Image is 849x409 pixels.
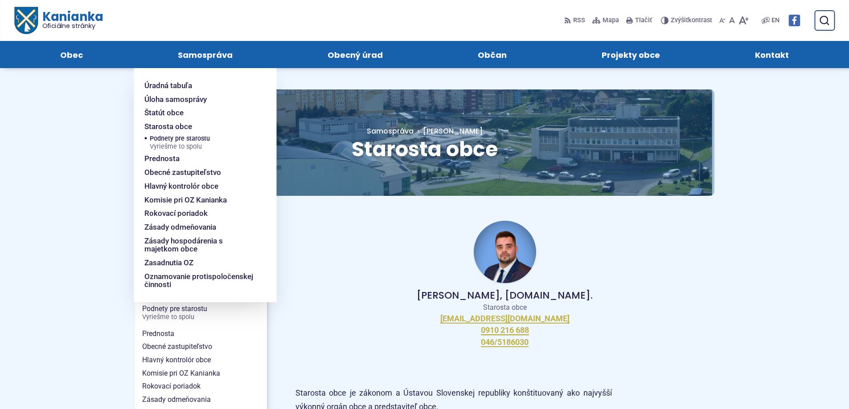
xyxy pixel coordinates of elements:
a: Komisie pri OZ Kanianka [144,193,255,207]
p: [PERSON_NAME], [DOMAIN_NAME]. [310,290,700,301]
span: Prednosta [144,152,180,166]
span: Mapa [603,15,619,26]
img: Fotka - starosta obce [474,221,536,283]
span: Kontakt [755,41,789,68]
a: Podnety pre starostuVyriešme to spolu [135,302,267,323]
button: Zvýšiťkontrast [661,11,714,30]
span: Úloha samosprávy [144,93,207,106]
span: Zásady odmeňovania [144,220,216,234]
a: Kontakt [717,41,828,68]
span: Komisie pri OZ Kanianka [142,367,260,380]
a: EN [770,15,781,26]
a: Obecný úrad [289,41,421,68]
p: Starosta obce [310,303,700,312]
a: Prednosta [144,152,255,166]
span: kontrast [671,17,712,24]
a: Občan [439,41,545,68]
span: Prednosta [142,327,260,340]
a: Podnety pre starostuVyriešme to spolu [150,134,255,152]
span: Štatút obce [144,106,184,120]
a: Prednosta [135,327,267,340]
a: Samospráva [367,126,414,136]
span: Vyriešme to spolu [142,314,260,321]
a: Úradná tabuľa [144,79,255,93]
span: Samospráva [178,41,233,68]
a: Obecné zastupiteľstvo [135,340,267,353]
a: Rokovací poriadok [144,207,255,220]
a: Mapa [591,11,621,30]
button: Nastaviť pôvodnú veľkosť písma [727,11,737,30]
a: 046/5186030 [481,337,529,348]
a: Zásady odmeňovania [135,393,267,406]
a: Úloha samosprávy [144,93,255,106]
a: 0910 216 688 [481,325,529,336]
span: Úradná tabuľa [144,79,192,93]
a: RSS [564,11,587,30]
img: Prejsť na Facebook stránku [788,15,800,26]
span: Obecné zastupiteľstvo [144,166,221,179]
span: EN [771,15,779,26]
span: Zasadnutia OZ [144,256,193,270]
span: Hlavný kontrolór obce [144,179,218,193]
a: Zásady hospodárenia s majetkom obce [144,234,255,256]
a: Rokovací poriadok [135,380,267,393]
a: Hlavný kontrolór obce [135,353,267,367]
a: Logo Kanianka, prejsť na domovskú stránku. [14,7,103,34]
span: Komisie pri OZ Kanianka [144,193,227,207]
button: Tlačiť [624,11,654,30]
span: RSS [573,15,585,26]
span: Starosta obce [352,135,498,163]
img: Prejsť na domovskú stránku [14,7,37,34]
span: Obecné zastupiteľstvo [142,340,260,353]
a: Oznamovanie protispoločenskej činnosti [144,270,255,292]
span: Obecný úrad [328,41,383,68]
button: Zväčšiť veľkosť písma [737,11,751,30]
span: Zásady odmeňovania [142,393,260,406]
a: Zásady odmeňovania [144,220,255,234]
a: Obecné zastupiteľstvo [144,166,255,179]
a: Samospráva [139,41,271,68]
a: [EMAIL_ADDRESS][DOMAIN_NAME] [440,314,570,324]
a: Obec [21,41,121,68]
span: Kanianka [37,11,103,29]
span: Vyriešme to spolu [150,143,210,150]
span: Oficiálne stránky [42,23,103,29]
a: Zasadnutia OZ [144,256,255,270]
span: Rokovací poriadok [144,207,208,220]
span: [PERSON_NAME] [423,126,483,136]
button: Zmenšiť veľkosť písma [718,11,727,30]
a: Štatút obce [144,106,255,120]
span: Hlavný kontrolór obce [142,353,260,367]
span: Starosta obce [144,120,192,134]
span: Obec [60,41,83,68]
a: Hlavný kontrolór obce [144,179,255,193]
a: [PERSON_NAME] [414,126,483,136]
a: Starosta obce [144,120,255,134]
span: Tlačiť [635,17,652,24]
a: Projekty obce [563,41,699,68]
span: Rokovací poriadok [142,380,260,393]
span: Projekty obce [602,41,660,68]
span: Občan [478,41,507,68]
span: Podnety pre starostu [142,302,260,323]
span: Podnety pre starostu [150,134,210,152]
a: Komisie pri OZ Kanianka [135,367,267,380]
span: Zvýšiť [671,16,688,24]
